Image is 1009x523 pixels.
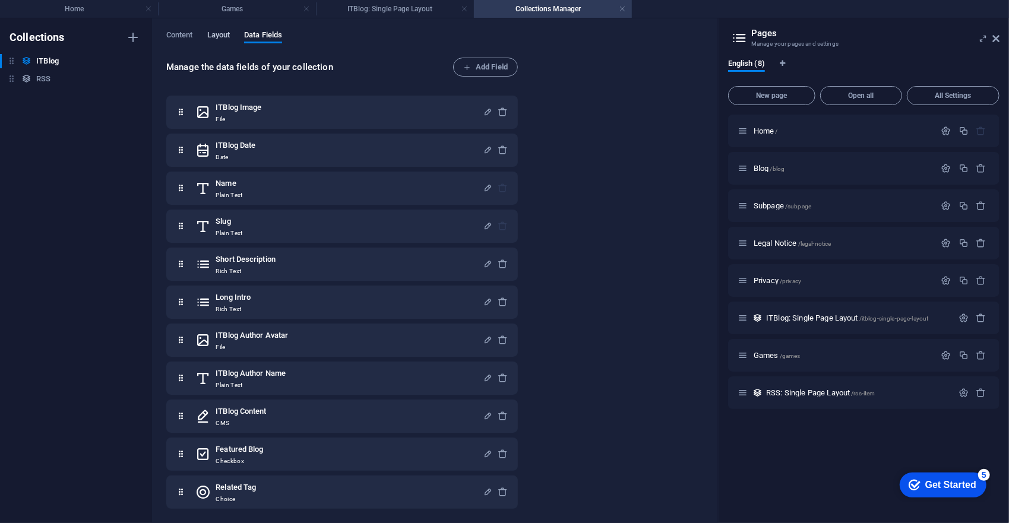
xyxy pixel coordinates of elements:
[10,30,65,45] h6: Collections
[941,275,951,286] div: Settings
[216,229,242,238] p: Plain Text
[754,126,778,135] span: Click to open page
[216,100,261,115] h6: ITBlog Image
[959,238,969,248] div: Duplicate
[728,86,815,105] button: New page
[752,388,763,398] div: This layout is used as a template for all items (e.g. a blog post) of this collection. The conten...
[216,480,256,495] h6: Related Tag
[754,276,801,285] span: Click to open page
[733,92,810,99] span: New page
[941,163,951,173] div: Settings
[316,2,474,15] h4: ITBlog: Single Page Layout
[750,351,935,359] div: Games/games
[216,404,266,419] h6: ITBlog Content
[216,138,255,153] h6: ITBlog Date
[825,92,897,99] span: Open all
[766,388,875,397] span: Click to open page
[216,381,286,390] p: Plain Text
[959,163,969,173] div: Duplicate
[126,30,140,45] i: Create new collection
[751,39,976,49] h3: Manage your pages and settings
[216,328,288,343] h6: ITBlog Author Avatar
[770,166,785,172] span: /blog
[754,164,785,173] span: Click to open page
[754,351,801,360] span: Games
[976,201,986,211] div: Remove
[785,203,811,210] span: /subpage
[750,202,935,210] div: Subpage/subpage
[859,315,929,322] span: /itblog-single-page-layout
[216,495,256,504] p: Choice
[36,72,50,86] h6: RSS
[959,350,969,360] div: Duplicate
[763,314,953,322] div: ITBlog: Single Page Layout/itblog-single-page-layout
[207,28,230,45] span: Layout
[216,153,255,162] p: Date
[7,6,93,31] div: Get Started 5 items remaining, 0% complete
[85,2,97,14] div: 5
[754,239,831,248] span: Click to open page
[912,92,994,99] span: All Settings
[166,28,193,45] span: Content
[959,388,969,398] div: Settings
[976,275,986,286] div: Remove
[32,13,83,24] div: Get Started
[244,28,282,45] span: Data Fields
[216,214,242,229] h6: Slug
[959,126,969,136] div: Duplicate
[976,313,986,323] div: Remove
[750,127,935,135] div: Home/
[216,176,242,191] h6: Name
[166,60,453,74] h6: Manage the data fields of your collection
[216,252,276,267] h6: Short Description
[976,350,986,360] div: Remove
[754,201,811,210] span: Click to open page
[941,126,951,136] div: Settings
[216,419,266,428] p: CMS
[453,58,518,77] button: Add Field
[216,366,286,381] h6: ITBlog Author Name
[907,86,999,105] button: All Settings
[463,60,508,74] span: Add Field
[216,442,263,457] h6: Featured Blog
[216,290,251,305] h6: Long Intro
[158,2,316,15] h4: Games
[798,240,831,247] span: /legal-notice
[959,313,969,323] div: Settings
[941,238,951,248] div: Settings
[776,128,778,135] span: /
[750,164,935,172] div: Blog/blog
[216,343,288,352] p: File
[976,126,986,136] div: The startpage cannot be deleted
[216,305,251,314] p: Rich Text
[780,353,801,359] span: /games
[780,278,801,284] span: /privacy
[976,163,986,173] div: Remove
[216,115,261,124] p: File
[750,239,935,247] div: Legal Notice/legal-notice
[728,56,765,73] span: English (8)
[728,59,999,81] div: Language Tabs
[750,277,935,284] div: Privacy/privacy
[851,390,875,397] span: /rss-item
[941,350,951,360] div: Settings
[751,28,999,39] h2: Pages
[216,457,263,466] p: Checkbox
[959,275,969,286] div: Duplicate
[36,54,59,68] h6: ITBlog
[976,238,986,248] div: Remove
[216,191,242,200] p: Plain Text
[820,86,902,105] button: Open all
[474,2,632,15] h4: Collections Manager
[763,389,953,397] div: RSS: Single Page Layout/rss-item
[976,388,986,398] div: Remove
[216,267,276,276] p: Rich Text
[766,313,928,322] span: ITBlog: Single Page Layout
[941,201,951,211] div: Settings
[959,201,969,211] div: Duplicate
